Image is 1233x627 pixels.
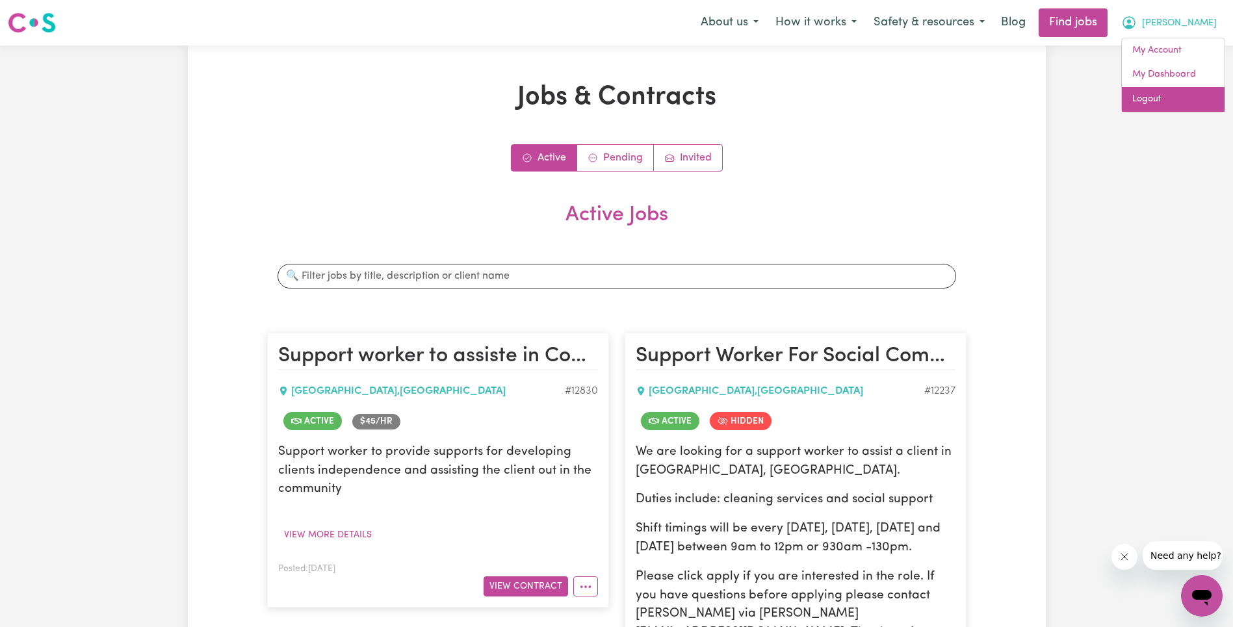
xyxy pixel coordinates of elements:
[278,344,598,370] h2: Support worker to assiste in Community Outing and/ or Social Companionship
[8,8,56,38] a: Careseekers logo
[352,414,400,429] span: Job rate per hour
[1113,9,1225,36] button: My Account
[641,412,699,430] span: Job is active
[278,383,565,399] div: [GEOGRAPHIC_DATA] , [GEOGRAPHIC_DATA]
[1142,16,1217,31] span: [PERSON_NAME]
[278,525,378,545] button: View more details
[267,203,967,248] h2: Active Jobs
[636,383,924,399] div: [GEOGRAPHIC_DATA] , [GEOGRAPHIC_DATA]
[267,82,967,113] h1: Jobs & Contracts
[577,145,654,171] a: Contracts pending review
[993,8,1033,37] a: Blog
[1111,544,1137,570] iframe: Close message
[654,145,722,171] a: Job invitations
[767,9,865,36] button: How it works
[1143,541,1223,570] iframe: Message from company
[278,443,598,499] p: Support worker to provide supports for developing clients independence and assisting the client o...
[1039,8,1108,37] a: Find jobs
[710,412,772,430] span: Job is hidden
[636,491,955,509] p: Duties include: cleaning services and social support
[692,9,767,36] button: About us
[1181,575,1223,617] iframe: Button to launch messaging window
[1121,38,1225,112] div: My Account
[283,412,342,430] span: Job is active
[636,443,955,481] p: We are looking for a support worker to assist a client in [GEOGRAPHIC_DATA], [GEOGRAPHIC_DATA].
[636,344,955,370] h2: Support Worker For Social Companionship - Port Lincoln, South Australia
[1122,62,1225,87] a: My Dashboard
[278,264,956,288] input: 🔍 Filter jobs by title, description or client name
[8,11,56,34] img: Careseekers logo
[636,520,955,557] p: Shift timings will be every [DATE], [DATE], [DATE] and [DATE] between 9am to 12pm or 930am -130pm.
[512,145,577,171] a: Active jobs
[565,383,598,399] div: Job ID #12830
[573,576,598,596] button: More options
[484,576,568,596] button: View Contract
[278,565,335,573] span: Posted: [DATE]
[1122,87,1225,112] a: Logout
[865,9,993,36] button: Safety & resources
[924,383,955,399] div: Job ID #12237
[1122,38,1225,63] a: My Account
